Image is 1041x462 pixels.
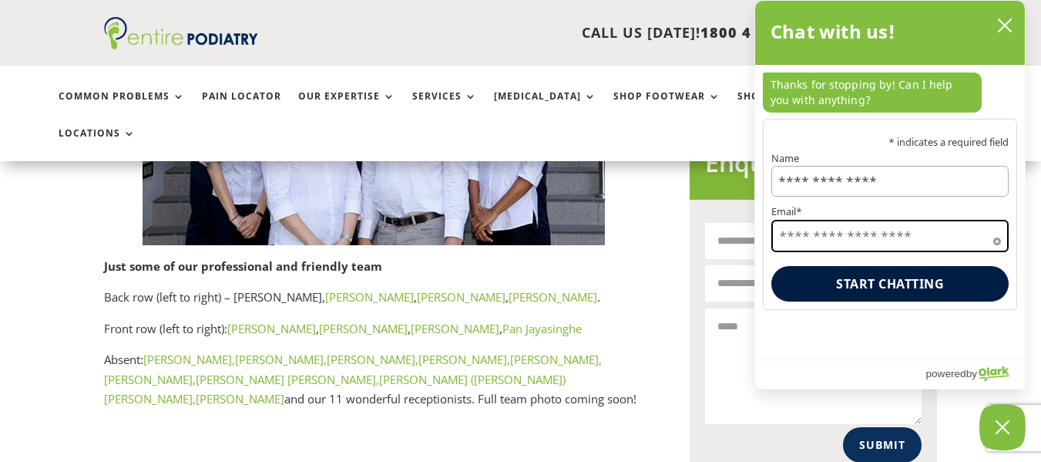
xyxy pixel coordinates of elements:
[992,14,1017,37] button: close chatbox
[771,166,1009,197] input: Name
[319,321,408,336] a: [PERSON_NAME]
[196,372,379,387] a: [PERSON_NAME] [PERSON_NAME],
[763,73,982,113] p: Thanks for stopping by! Can I help you with anything?
[104,288,644,319] p: Back row (left to right) – [PERSON_NAME], , , .
[502,321,582,336] a: Pan Jayasinghe
[104,17,258,49] img: logo (1)
[925,360,1025,389] a: Powered by Olark
[705,146,922,188] h2: Enquire Now
[202,91,281,124] a: Pain Locator
[412,91,477,124] a: Services
[771,153,1009,164] label: Name
[104,319,644,351] p: Front row (left to right): , , ,
[298,91,395,124] a: Our Expertise
[509,289,597,305] a: [PERSON_NAME]
[771,207,1009,217] label: Email*
[979,404,1026,450] button: Close Chatbox
[925,364,965,383] span: powered
[411,321,499,336] a: [PERSON_NAME]
[993,234,1001,242] span: Required field
[196,391,284,406] a: [PERSON_NAME]
[104,258,382,274] strong: Just some of our professional and friendly team
[755,65,1025,119] div: chat
[510,352,602,367] a: [PERSON_NAME],
[771,220,1009,252] input: Email
[771,16,896,47] h2: Chat with us!
[59,91,185,124] a: Common Problems
[771,137,1009,147] p: * indicates a required field
[143,352,235,367] a: [PERSON_NAME],
[104,37,258,52] a: Entire Podiatry
[417,289,505,305] a: [PERSON_NAME]
[737,91,845,124] a: Shop Foot Care
[966,364,977,383] span: by
[294,23,810,43] p: CALL US [DATE]!
[325,289,414,305] a: [PERSON_NAME]
[227,321,316,336] a: [PERSON_NAME]
[771,266,1009,302] button: Start chatting
[613,91,720,124] a: Shop Footwear
[494,91,596,124] a: [MEDICAL_DATA]
[59,128,136,161] a: Locations
[700,23,810,42] span: 1800 4 ENTIRE
[104,350,644,421] p: Absent: and our 11 wonderful receptionists. Full team photo coming soon!
[327,352,418,367] a: [PERSON_NAME],
[235,352,327,367] a: [PERSON_NAME],
[418,352,510,367] a: [PERSON_NAME],
[104,372,196,387] a: [PERSON_NAME],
